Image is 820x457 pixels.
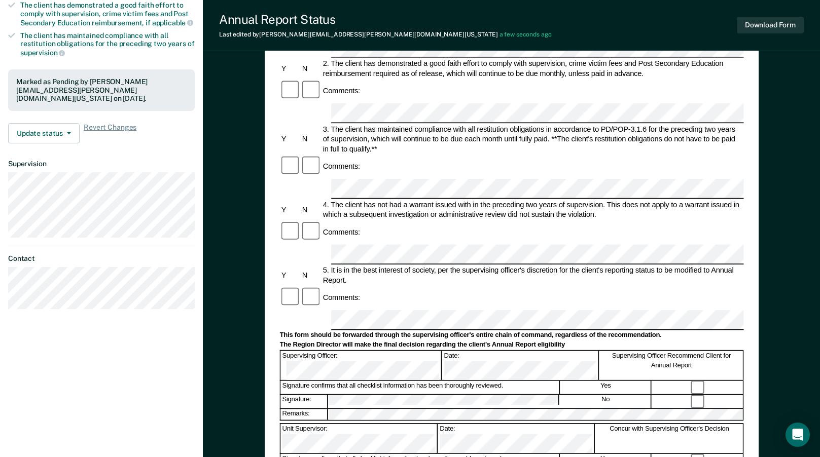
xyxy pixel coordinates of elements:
div: 3. The client has maintained compliance with all restitution obligations in accordance to PD/POP-... [321,124,743,154]
div: Y [279,134,300,144]
span: applicable [152,19,193,27]
dt: Supervision [8,160,195,168]
div: Unit Supervisor: [280,424,437,452]
div: Open Intercom Messenger [786,423,810,447]
div: No [560,395,652,409]
div: N [300,64,321,74]
div: Date: [442,351,599,380]
div: Annual Report Status [219,12,552,27]
span: Revert Changes [84,123,136,143]
div: 4. The client has not had a warrant issued with in the preceding two years of supervision. This d... [321,200,743,219]
div: Supervising Officer: [280,351,441,380]
div: Comments: [321,227,362,237]
div: Y [279,64,300,74]
div: Signature confirms that all checklist information has been thoroughly reviewed. [280,380,559,394]
div: N [300,134,321,144]
div: The client has demonstrated a good faith effort to comply with supervision, crime victim fees and... [20,1,195,27]
div: Comments: [321,293,362,303]
span: supervision [20,49,65,57]
div: Comments: [321,162,362,172]
div: This form should be forwarded through the supervising officer's entire chain of command, regardle... [279,331,743,340]
div: Marked as Pending by [PERSON_NAME][EMAIL_ADDRESS][PERSON_NAME][DOMAIN_NAME][US_STATE] on [DATE]. [16,78,187,103]
div: Y [279,271,300,281]
div: N [300,271,321,281]
div: Last edited by [PERSON_NAME][EMAIL_ADDRESS][PERSON_NAME][DOMAIN_NAME][US_STATE] [219,31,552,38]
button: Update status [8,123,80,143]
div: Remarks: [280,409,328,420]
div: The client has maintained compliance with all restitution obligations for the preceding two years of [20,31,195,57]
div: Supervising Officer Recommend Client for Annual Report [600,351,743,380]
div: Concur with Supervising Officer's Decision [596,424,744,452]
button: Download Form [737,17,804,33]
div: 5. It is in the best interest of society, per the supervising officer's discretion for the client... [321,265,743,285]
div: 2. The client has demonstrated a good faith effort to comply with supervision, crime victim fees ... [321,59,743,79]
div: N [300,205,321,215]
div: Date: [438,424,595,452]
div: The Region Director will make the final decision regarding the client's Annual Report eligibility [279,340,743,349]
div: Signature: [280,395,328,409]
div: Yes [560,380,652,394]
div: Comments: [321,86,362,96]
dt: Contact [8,254,195,263]
span: a few seconds ago [500,31,552,38]
div: Y [279,205,300,215]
